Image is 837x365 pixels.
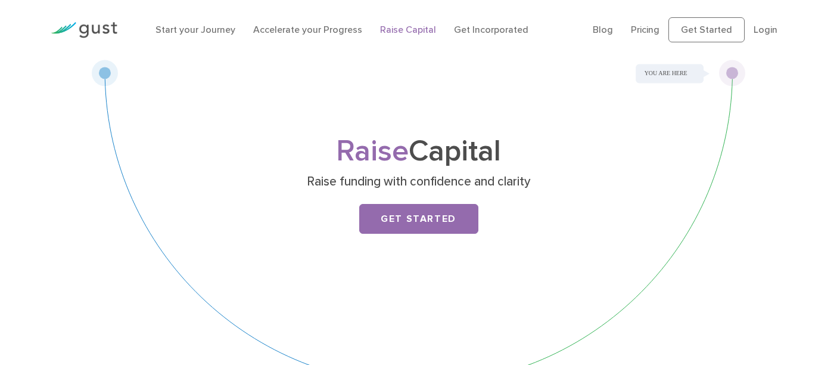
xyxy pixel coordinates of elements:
[754,24,777,35] a: Login
[380,24,436,35] a: Raise Capital
[188,174,649,190] p: Raise funding with confidence and clarity
[253,24,362,35] a: Accelerate your Progress
[359,204,478,234] a: Get Started
[631,24,659,35] a: Pricing
[183,138,654,165] h1: Capital
[51,22,117,38] img: Gust Logo
[155,24,235,35] a: Start your Journey
[593,24,613,35] a: Blog
[668,17,745,42] a: Get Started
[454,24,528,35] a: Get Incorporated
[336,134,409,169] span: Raise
